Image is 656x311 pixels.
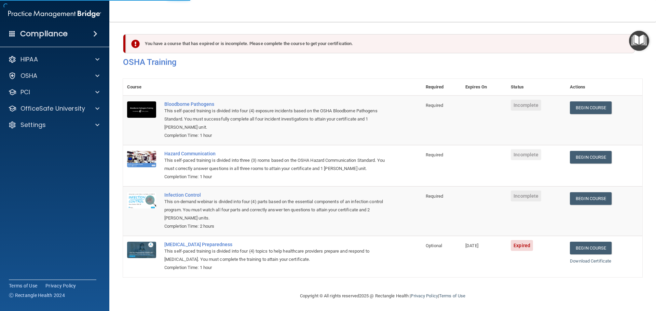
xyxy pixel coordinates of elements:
[164,151,387,156] a: Hazard Communication
[164,247,387,264] div: This self-paced training is divided into four (4) topics to help healthcare providers prepare and...
[164,192,387,198] a: Infection Control
[511,190,541,201] span: Incomplete
[426,152,443,157] span: Required
[20,121,46,129] p: Settings
[439,293,465,298] a: Terms of Use
[8,88,99,96] a: PCI
[511,100,541,111] span: Incomplete
[164,222,387,230] div: Completion Time: 2 hours
[465,243,478,248] span: [DATE]
[164,156,387,173] div: This self-paced training is divided into three (3) rooms based on the OSHA Hazard Communication S...
[629,31,649,51] button: Open Resource Center
[8,121,99,129] a: Settings
[8,72,99,80] a: OSHA
[45,282,76,289] a: Privacy Policy
[123,79,160,96] th: Course
[126,34,635,53] div: You have a course that has expired or is incomplete. Please complete the course to get your certi...
[570,258,611,264] a: Download Certificate
[507,79,566,96] th: Status
[511,149,541,160] span: Incomplete
[9,282,37,289] a: Terms of Use
[422,79,461,96] th: Required
[570,192,612,205] a: Begin Course
[258,285,507,307] div: Copyright © All rights reserved 2025 @ Rectangle Health | |
[570,101,612,114] a: Begin Course
[8,104,99,113] a: OfficeSafe University
[426,243,442,248] span: Optional
[20,72,38,80] p: OSHA
[20,104,85,113] p: OfficeSafe University
[570,151,612,164] a: Begin Course
[426,103,443,108] span: Required
[20,88,30,96] p: PCI
[426,194,443,199] span: Required
[8,7,101,21] img: PMB logo
[164,264,387,272] div: Completion Time: 1 hour
[164,173,387,181] div: Completion Time: 1 hour
[164,198,387,222] div: This on-demand webinar is divided into four (4) parts based on the essential components of an inf...
[164,242,387,247] a: [MEDICAL_DATA] Preparedness
[20,55,38,63] p: HIPAA
[8,55,99,63] a: HIPAA
[566,79,642,96] th: Actions
[20,29,68,39] h4: Compliance
[411,293,438,298] a: Privacy Policy
[9,292,65,299] span: Ⓒ Rectangle Health 2024
[123,57,642,67] h4: OSHA Training
[164,101,387,107] a: Bloodborne Pathogens
[164,131,387,140] div: Completion Time: 1 hour
[461,79,507,96] th: Expires On
[511,240,533,251] span: Expired
[164,107,387,131] div: This self-paced training is divided into four (4) exposure incidents based on the OSHA Bloodborne...
[131,40,140,48] img: exclamation-circle-solid-danger.72ef9ffc.png
[570,242,612,254] a: Begin Course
